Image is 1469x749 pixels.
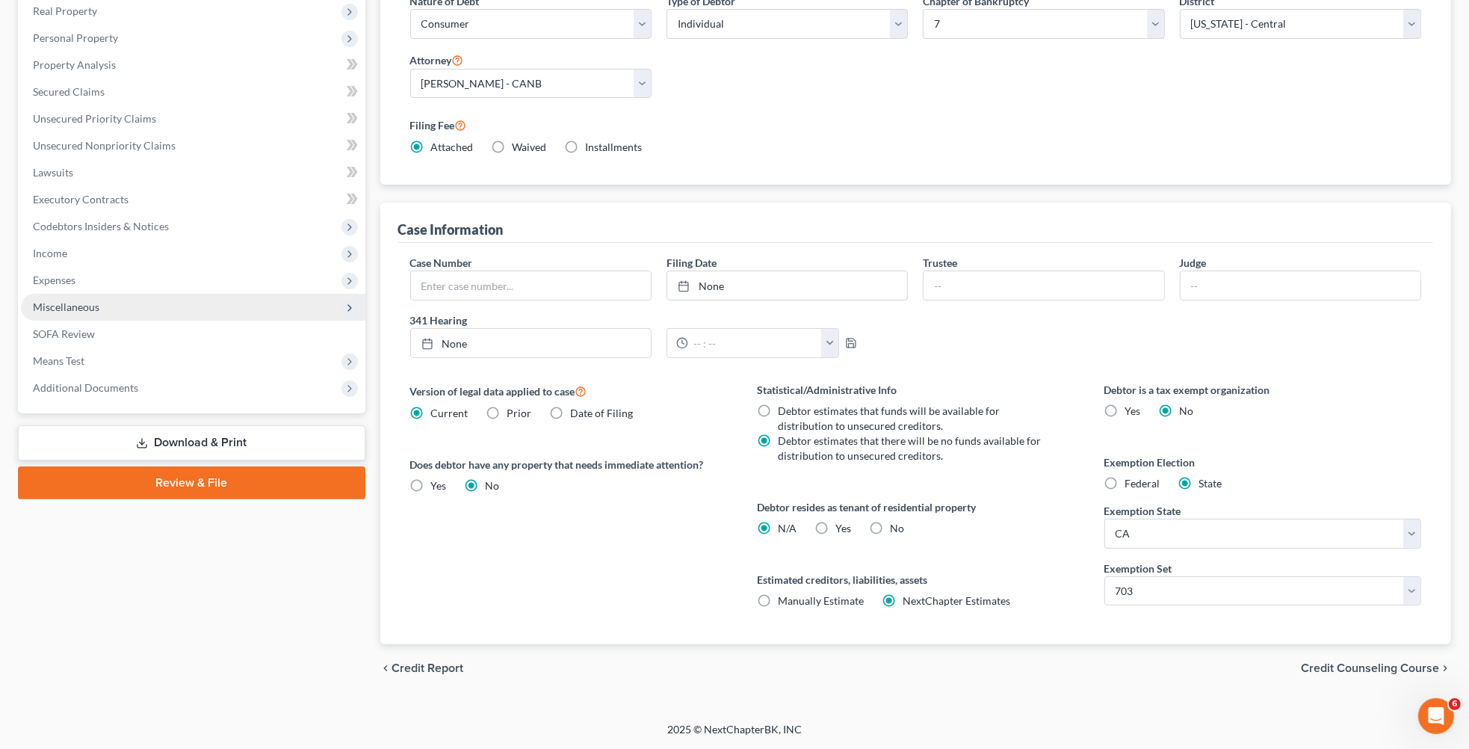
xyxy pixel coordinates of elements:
[33,300,99,313] span: Miscellaneous
[33,327,95,340] span: SOFA Review
[398,221,504,238] div: Case Information
[778,594,864,607] span: Manually Estimate
[1104,561,1172,576] label: Exemption Set
[18,466,365,499] a: Review & File
[431,407,468,419] span: Current
[1301,662,1451,674] button: Credit Counseling Course chevron_right
[486,479,500,492] span: No
[309,722,1160,749] div: 2025 © NextChapterBK, INC
[410,116,1422,134] label: Filing Fee
[21,105,365,132] a: Unsecured Priority Claims
[1104,503,1181,519] label: Exemption State
[410,255,473,271] label: Case Number
[392,662,464,674] span: Credit Report
[924,271,1163,300] input: --
[431,479,447,492] span: Yes
[33,247,67,259] span: Income
[1104,382,1422,398] label: Debtor is a tax exempt organization
[1439,662,1451,674] i: chevron_right
[1104,454,1422,470] label: Exemption Election
[835,522,851,534] span: Yes
[33,354,84,367] span: Means Test
[410,51,464,69] label: Attorney
[33,166,73,179] span: Lawsuits
[778,434,1041,462] span: Debtor estimates that there will be no funds available for distribution to unsecured creditors.
[513,141,547,153] span: Waived
[1181,271,1420,300] input: --
[33,112,156,125] span: Unsecured Priority Claims
[586,141,643,153] span: Installments
[410,382,728,400] label: Version of legal data applied to case
[757,572,1074,588] label: Estimated creditors, liabilities, assets
[33,31,118,44] span: Personal Property
[1199,477,1222,490] span: State
[1125,404,1141,417] span: Yes
[667,255,717,271] label: Filing Date
[21,78,365,105] a: Secured Claims
[778,404,1000,432] span: Debtor estimates that funds will be available for distribution to unsecured creditors.
[890,522,904,534] span: No
[33,193,129,206] span: Executory Contracts
[33,220,169,232] span: Codebtors Insiders & Notices
[380,662,392,674] i: chevron_left
[431,141,474,153] span: Attached
[21,52,365,78] a: Property Analysis
[33,139,176,152] span: Unsecured Nonpriority Claims
[33,381,138,394] span: Additional Documents
[1418,698,1454,734] iframe: Intercom live chat
[688,329,822,357] input: -- : --
[18,425,365,460] a: Download & Print
[411,329,651,357] a: None
[571,407,634,419] span: Date of Filing
[1301,662,1439,674] span: Credit Counseling Course
[33,4,97,17] span: Real Property
[757,382,1074,398] label: Statistical/Administrative Info
[33,85,105,98] span: Secured Claims
[923,255,957,271] label: Trustee
[411,271,651,300] input: Enter case number...
[380,662,464,674] button: chevron_left Credit Report
[21,132,365,159] a: Unsecured Nonpriority Claims
[1180,255,1207,271] label: Judge
[1125,477,1160,490] span: Federal
[757,499,1074,515] label: Debtor resides as tenant of residential property
[410,457,728,472] label: Does debtor have any property that needs immediate attention?
[21,321,365,348] a: SOFA Review
[403,312,916,328] label: 341 Hearing
[903,594,1010,607] span: NextChapter Estimates
[33,58,116,71] span: Property Analysis
[21,186,365,213] a: Executory Contracts
[1180,404,1194,417] span: No
[778,522,797,534] span: N/A
[507,407,532,419] span: Prior
[667,271,907,300] a: None
[1449,698,1461,710] span: 6
[33,274,75,286] span: Expenses
[21,159,365,186] a: Lawsuits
